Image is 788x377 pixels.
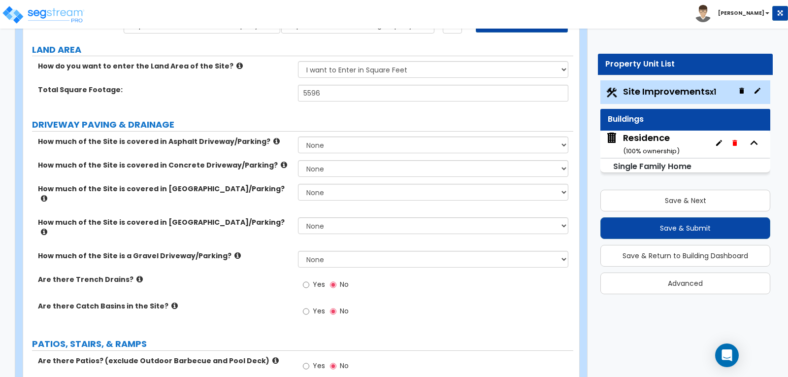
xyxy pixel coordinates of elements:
span: No [340,279,349,289]
img: building.svg [605,132,618,144]
span: Yes [313,361,325,371]
span: No [340,361,349,371]
input: No [330,279,336,290]
small: x1 [710,87,716,97]
span: Yes [313,279,325,289]
small: Single Family Home [613,161,691,172]
label: Are there Catch Basins in the Site? [38,301,291,311]
div: Residence [623,132,680,157]
span: Download Takeoff Guide [481,21,556,29]
label: DRIVEWAY PAVING & DRAINAGE [32,118,573,131]
span: No [340,306,349,316]
div: Property Unit List [605,59,765,70]
input: Yes [303,306,309,317]
i: click for more info! [272,357,279,364]
i: click for more info! [136,275,143,283]
i: click for more info! [234,252,241,259]
label: How much of the Site is covered in Concrete Driveway/Parking? [38,160,291,170]
input: No [330,306,336,317]
img: Construction.png [605,86,618,99]
div: Buildings [608,114,763,125]
span: Residence [605,132,680,157]
label: How much of the Site is covered in [GEOGRAPHIC_DATA]/Parking? [38,184,291,204]
b: [PERSON_NAME] [718,9,764,17]
label: How much of the Site is covered in Asphalt Driveway/Parking? [38,137,291,146]
label: How much of the Site is a Gravel Driveway/Parking? [38,251,291,261]
small: ( 100 % ownership) [623,146,680,156]
label: Total Square Footage: [38,85,291,95]
label: How much of the Site is covered in [GEOGRAPHIC_DATA]/Parking? [38,217,291,237]
button: Save & Submit [600,217,770,239]
i: click for more info! [273,137,280,145]
img: logo_pro_r.png [1,5,85,25]
button: Save & Return to Building Dashboard [600,245,770,267]
label: Are there Patios? (exclude Outdoor Barbecue and Pool Deck) [38,356,291,366]
i: click for more info! [171,302,178,309]
input: Yes [303,279,309,290]
div: Open Intercom Messenger [715,343,739,367]
span: Site Improvements [623,85,716,98]
button: Advanced [600,273,770,294]
button: Save & Next [600,190,770,211]
i: click for more info! [281,161,287,169]
i: click for more info! [41,195,47,202]
img: avatar.png [694,5,712,22]
label: PATIOS, STAIRS, & RAMPS [32,338,573,350]
i: click for more info! [41,228,47,236]
label: How do you want to enter the Land Area of the Site? [38,61,291,71]
input: Yes [303,361,309,372]
label: LAND AREA [32,43,573,56]
label: Are there Trench Drains? [38,274,291,284]
input: No [330,361,336,372]
i: click for more info! [236,62,243,69]
span: Yes [313,306,325,316]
